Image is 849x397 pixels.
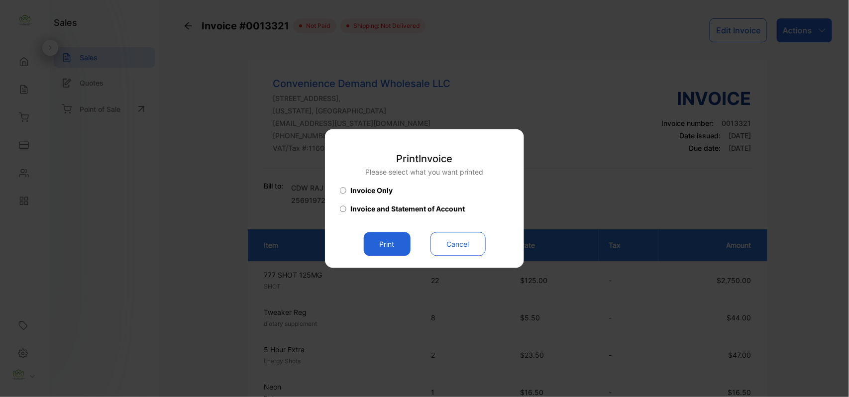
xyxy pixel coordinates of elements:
button: Open LiveChat chat widget [8,4,38,34]
span: Invoice and Statement of Account [350,204,465,214]
button: Cancel [430,232,486,256]
p: Print Invoice [366,152,484,167]
p: Please select what you want printed [366,167,484,178]
button: Print [364,232,411,256]
span: Invoice Only [350,186,393,196]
